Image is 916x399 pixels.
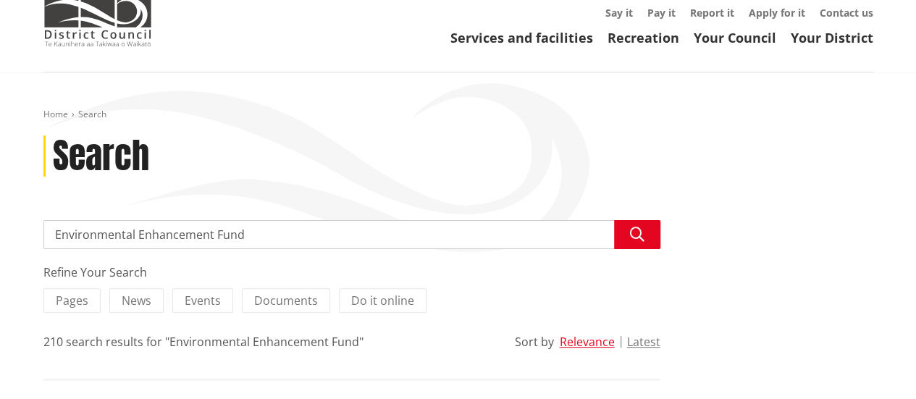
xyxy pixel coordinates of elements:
[690,6,734,20] a: Report it
[122,293,151,308] span: News
[647,6,676,20] a: Pay it
[43,108,68,120] a: Home
[53,135,149,177] h1: Search
[820,6,873,20] a: Contact us
[351,293,414,308] span: Do it online
[608,29,679,46] a: Recreation
[56,293,88,308] span: Pages
[694,29,776,46] a: Your Council
[43,220,660,249] input: Search input
[78,108,106,120] span: Search
[450,29,593,46] a: Services and facilities
[515,333,554,350] div: Sort by
[560,335,615,348] button: Relevance
[185,293,221,308] span: Events
[627,335,660,348] button: Latest
[43,333,364,350] div: 210 search results for "Environmental Enhancement Fund"
[749,6,805,20] a: Apply for it
[43,264,660,281] div: Refine Your Search
[43,109,873,121] nav: breadcrumb
[849,338,902,390] iframe: Messenger Launcher
[605,6,633,20] a: Say it
[254,293,318,308] span: Documents
[791,29,873,46] a: Your District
